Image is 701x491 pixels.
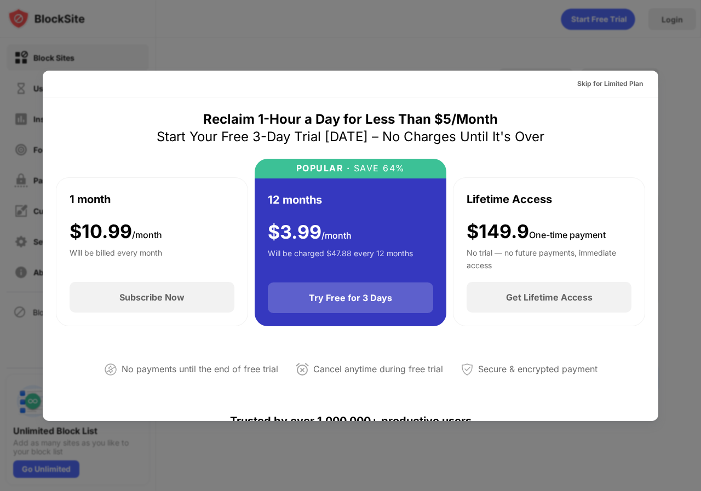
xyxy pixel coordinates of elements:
div: Trusted by over 1,000,000+ productive users [56,395,645,447]
div: Secure & encrypted payment [478,361,597,377]
div: No payments until the end of free trial [122,361,278,377]
div: Start Your Free 3-Day Trial [DATE] – No Charges Until It's Over [157,128,544,146]
span: /month [321,230,352,241]
img: cancel-anytime [296,363,309,376]
div: $149.9 [467,221,606,243]
div: Reclaim 1-Hour a Day for Less Than $5/Month [203,111,498,128]
div: Try Free for 3 Days [309,292,392,303]
div: Will be charged $47.88 every 12 months [268,247,413,269]
div: No trial — no future payments, immediate access [467,247,631,269]
div: $ 3.99 [268,221,352,244]
div: Get Lifetime Access [506,292,593,303]
div: Cancel anytime during free trial [313,361,443,377]
img: not-paying [104,363,117,376]
div: 12 months [268,192,322,208]
div: Subscribe Now [119,292,185,303]
span: One-time payment [529,229,606,240]
img: secured-payment [461,363,474,376]
span: /month [132,229,162,240]
div: Skip for Limited Plan [577,78,643,89]
div: Will be billed every month [70,247,162,269]
div: $ 10.99 [70,221,162,243]
div: SAVE 64% [350,163,405,174]
div: Lifetime Access [467,191,552,207]
div: 1 month [70,191,111,207]
div: POPULAR · [296,163,350,174]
